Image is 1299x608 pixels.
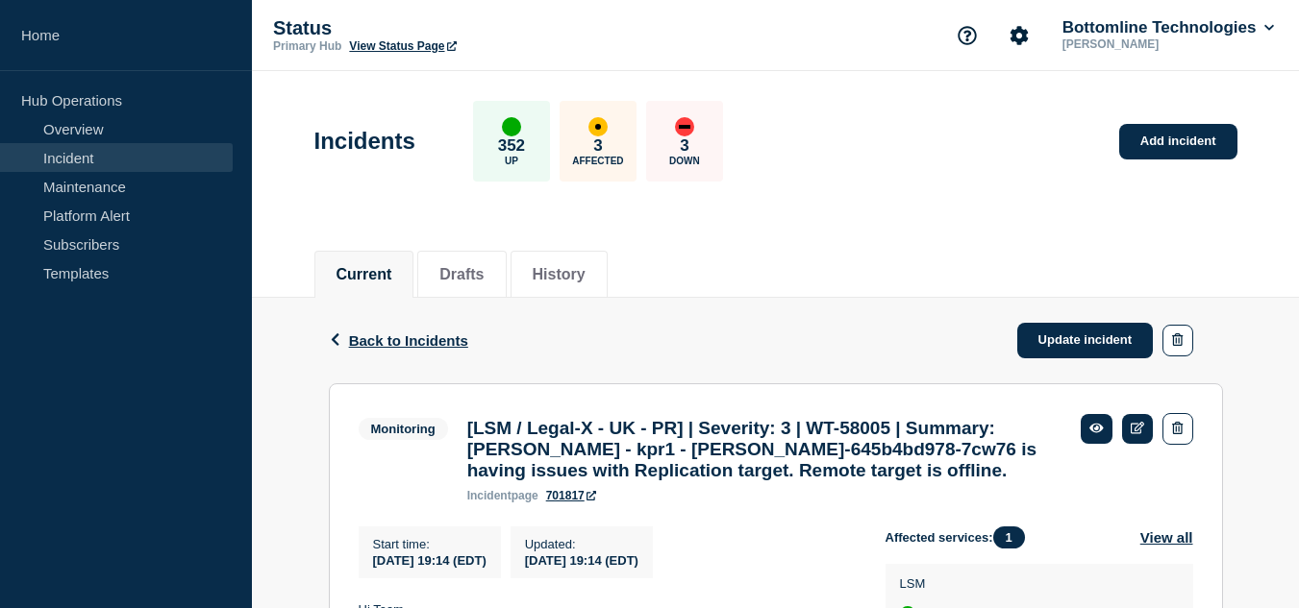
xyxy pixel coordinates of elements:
[533,266,586,283] button: History
[337,266,392,283] button: Current
[525,537,638,551] p: Updated :
[373,537,487,551] p: Start time :
[1017,323,1154,358] a: Update incident
[593,136,602,156] p: 3
[498,136,525,156] p: 352
[359,418,448,440] span: Monitoring
[373,553,487,568] span: [DATE] 19:14 (EDT)
[349,39,456,53] a: View Status Page
[467,489,512,502] span: incident
[999,15,1039,56] button: Account settings
[669,156,700,166] p: Down
[467,489,538,502] p: page
[1059,37,1259,51] p: [PERSON_NAME]
[273,39,341,53] p: Primary Hub
[349,332,468,349] span: Back to Incidents
[1059,18,1278,37] button: Bottomline Technologies
[1140,526,1193,548] button: View all
[588,117,608,136] div: affected
[314,128,415,155] h1: Incidents
[993,526,1025,548] span: 1
[467,418,1062,481] h3: [LSM / Legal-X - UK - PR] | Severity: 3 | WT-58005 | Summary: [PERSON_NAME] - kpr1 - [PERSON_NAME...
[1119,124,1237,159] a: Add incident
[947,15,987,56] button: Support
[680,136,688,156] p: 3
[886,526,1035,548] span: Affected services:
[900,576,1109,591] p: LSM
[505,156,518,166] p: Up
[329,332,468,349] button: Back to Incidents
[525,551,638,568] div: [DATE] 19:14 (EDT)
[546,489,596,502] a: 701817
[675,117,694,136] div: down
[502,117,521,136] div: up
[439,266,484,283] button: Drafts
[572,156,623,166] p: Affected
[273,17,658,39] p: Status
